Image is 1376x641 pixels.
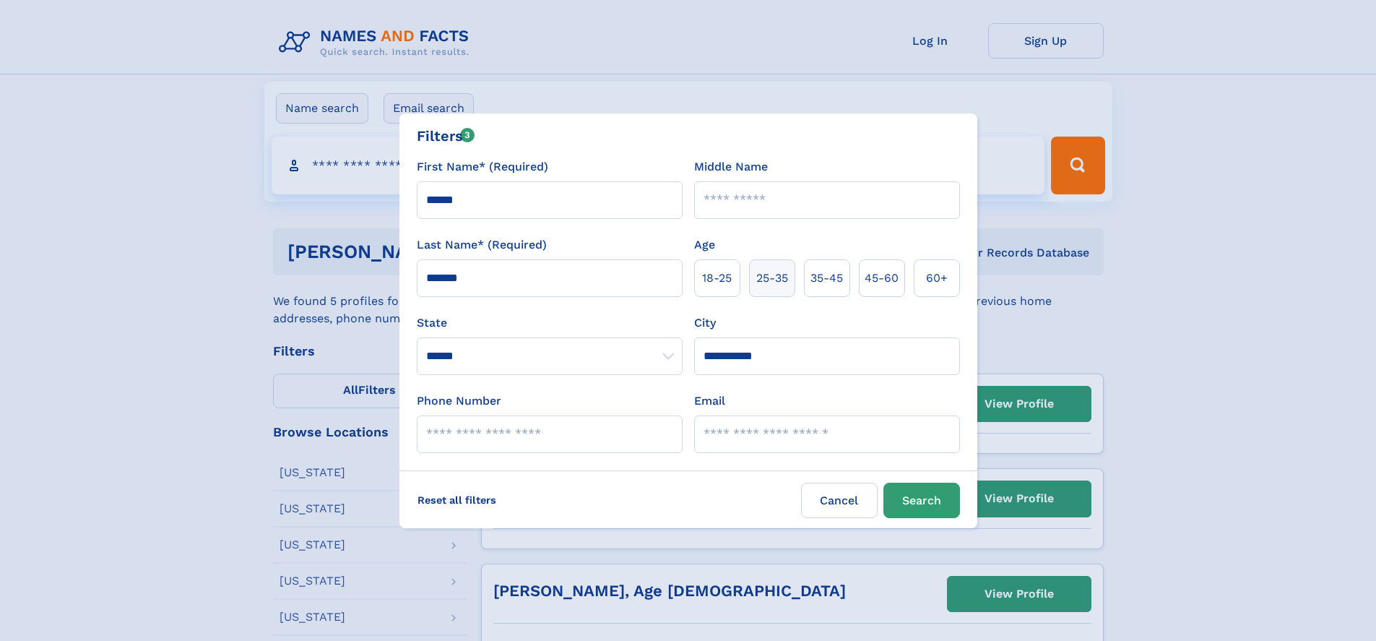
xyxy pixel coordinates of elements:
[810,270,843,287] span: 35‑45
[417,314,683,332] label: State
[408,483,506,517] label: Reset all filters
[702,270,732,287] span: 18‑25
[417,158,548,176] label: First Name* (Required)
[694,314,716,332] label: City
[926,270,948,287] span: 60+
[694,158,768,176] label: Middle Name
[801,483,878,518] label: Cancel
[694,236,715,254] label: Age
[417,125,475,147] div: Filters
[756,270,788,287] span: 25‑35
[417,236,547,254] label: Last Name* (Required)
[865,270,899,287] span: 45‑60
[883,483,960,518] button: Search
[417,392,501,410] label: Phone Number
[694,392,725,410] label: Email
